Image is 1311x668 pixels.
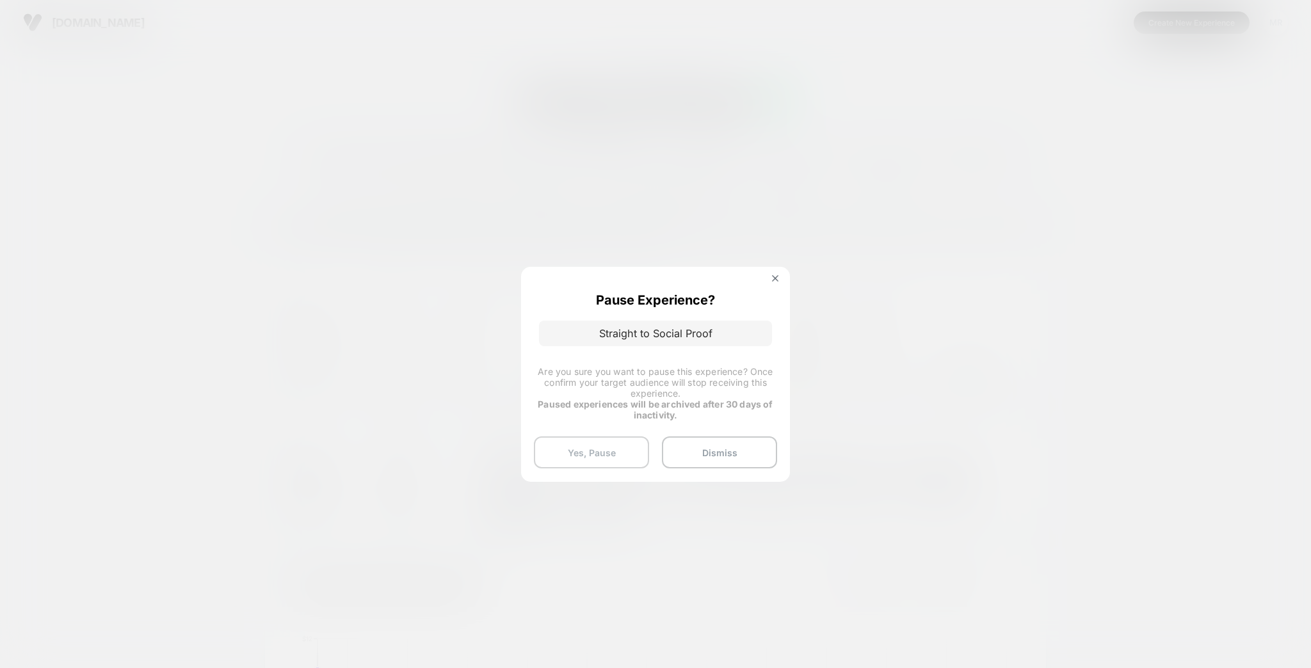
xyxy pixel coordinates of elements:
button: Yes, Pause [534,436,649,468]
p: Straight to Social Proof [539,321,772,346]
img: close [772,275,778,282]
strong: Paused experiences will be archived after 30 days of inactivity. [538,399,773,420]
span: Are you sure you want to pause this experience? Once confirm your target audience will stop recei... [538,366,773,399]
p: Pause Experience? [596,292,715,308]
button: Dismiss [662,436,777,468]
